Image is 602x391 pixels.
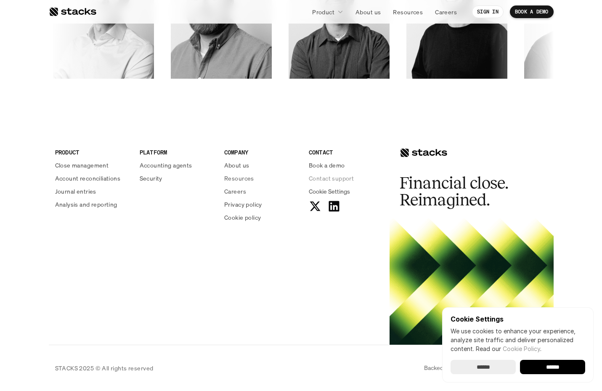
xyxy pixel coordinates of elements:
p: BOOK A DEMO [515,9,549,15]
a: Security [140,174,214,183]
a: Contact support [309,174,383,183]
p: Product [312,8,334,16]
a: Privacy policy [224,200,299,209]
p: Close management [55,161,109,170]
button: Cookie Trigger [309,187,350,196]
a: Analysis and reporting [55,200,130,209]
a: About us [350,4,386,19]
p: We use cookies to enhance your experience, analyze site traffic and deliver personalized content. [451,327,585,353]
p: Backed by [424,364,451,372]
p: Contact support [309,174,354,183]
span: Cookie Settings [309,187,350,196]
a: Cookie Policy [503,345,540,352]
p: Security [140,174,162,183]
a: Book a demo [309,161,383,170]
p: Book a demo [309,161,345,170]
p: Accounting agents [140,161,192,170]
a: Close management [55,161,130,170]
a: About us [224,161,299,170]
p: SIGN IN [477,9,499,15]
p: PRODUCT [55,148,130,157]
p: CONTACT [309,148,383,157]
a: Cookie policy [224,213,299,222]
a: Careers [224,187,299,196]
h2: Financial close. Reimagined. [400,175,526,208]
p: Account reconciliations [55,174,121,183]
p: Resources [393,8,423,16]
p: About us [355,8,381,16]
p: PLATFORM [140,148,214,157]
p: Analysis and reporting [55,200,117,209]
a: Careers [430,4,462,19]
a: Resources [388,4,428,19]
p: Journal entries [55,187,96,196]
a: Resources [224,174,299,183]
a: BOOK A DEMO [510,5,554,18]
a: Accounting agents [140,161,214,170]
p: Cookie Settings [451,316,585,322]
p: About us [224,161,249,170]
p: Resources [224,174,254,183]
p: STACKS 2025 © All rights reserved [55,364,154,372]
a: Account reconciliations [55,174,130,183]
span: Read our . [476,345,541,352]
a: SIGN IN [472,5,504,18]
p: COMPANY [224,148,299,157]
p: Careers [435,8,457,16]
p: Cookie policy [224,213,261,222]
a: Journal entries [55,187,130,196]
p: Careers [224,187,246,196]
p: Privacy policy [224,200,262,209]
